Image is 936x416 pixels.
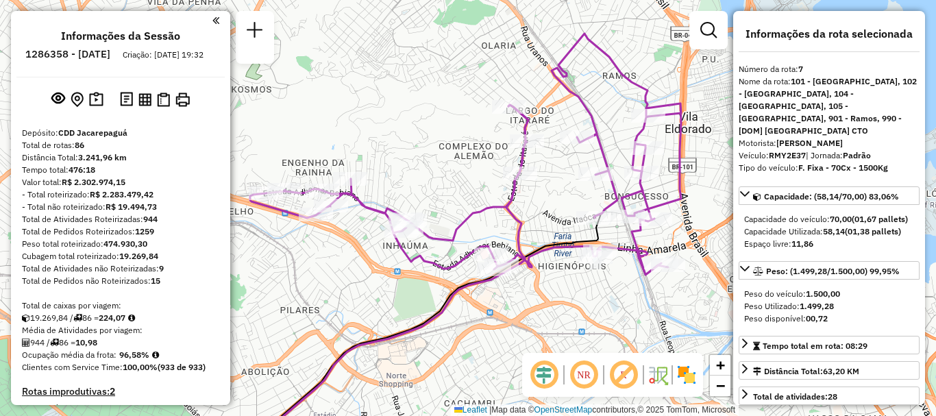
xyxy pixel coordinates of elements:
[22,314,30,322] i: Cubagem total roteirizado
[852,214,908,224] strong: (01,67 pallets)
[158,362,206,372] strong: (933 de 933)
[106,201,157,212] strong: R$ 19.494,73
[22,176,219,188] div: Valor total:
[119,251,158,261] strong: 19.269,84
[716,377,725,394] span: −
[50,339,59,347] i: Total de rotas
[49,88,68,110] button: Exibir sessão original
[90,189,153,199] strong: R$ 2.283.479,42
[22,127,219,139] div: Depósito:
[68,89,86,110] button: Centralizar mapa no depósito ou ponto de apoio
[152,351,159,359] em: Média calculada utilizando a maior ocupação (%Peso ou %Cubagem) de cada rota da sessão. Rotas cro...
[25,48,110,60] h6: 1286358 - [DATE]
[766,266,900,276] span: Peso: (1.499,28/1.500,00) 99,95%
[22,164,219,176] div: Tempo total:
[739,162,920,174] div: Tipo do veículo:
[798,64,803,74] strong: 7
[739,361,920,380] a: Distância Total:63,20 KM
[123,362,158,372] strong: 100,00%
[744,213,914,225] div: Capacidade do veículo:
[212,12,219,28] a: Clique aqui para minimizar o painel
[117,89,136,110] button: Logs desbloquear sessão
[791,238,813,249] strong: 11,86
[86,89,106,110] button: Painel de Sugestão
[22,201,219,213] div: - Total não roteirizado:
[22,403,219,415] h4: Rotas vários dias:
[739,261,920,280] a: Peso: (1.499,28/1.500,00) 99,95%
[22,151,219,164] div: Distância Total:
[136,90,154,108] button: Visualizar relatório de Roteirização
[763,341,867,351] span: Tempo total em rota: 08:29
[607,358,640,391] span: Exibir rótulo
[739,186,920,205] a: Capacidade: (58,14/70,00) 83,06%
[22,350,116,360] span: Ocupação média da frota:
[739,27,920,40] h4: Informações da rota selecionada
[241,16,269,47] a: Nova sessão e pesquisa
[744,300,914,313] div: Peso Utilizado:
[744,313,914,325] div: Peso disponível:
[22,275,219,287] div: Total de Pedidos não Roteirizados:
[753,365,859,378] div: Distância Total:
[103,238,147,249] strong: 474.930,30
[22,188,219,201] div: - Total roteirizado:
[764,191,899,201] span: Capacidade: (58,14/70,00) 83,06%
[845,226,901,236] strong: (01,38 pallets)
[776,138,843,148] strong: [PERSON_NAME]
[739,387,920,405] a: Total de atividades:28
[75,337,97,347] strong: 10,98
[99,402,105,415] strong: 0
[143,214,158,224] strong: 944
[710,355,730,376] a: Zoom in
[61,29,180,42] h4: Informações da Sessão
[22,262,219,275] div: Total de Atividades não Roteirizadas:
[489,405,491,415] span: |
[806,289,840,299] strong: 1.500,00
[806,313,828,323] strong: 00,72
[22,339,30,347] i: Total de Atividades
[78,152,127,162] strong: 3.241,96 km
[451,404,739,416] div: Map data © contributors,© 2025 TomTom, Microsoft
[716,356,725,374] span: +
[22,238,219,250] div: Peso total roteirizado:
[62,177,125,187] strong: R$ 2.302.974,15
[22,362,123,372] span: Clientes com Service Time:
[99,313,125,323] strong: 224,07
[800,301,834,311] strong: 1.499,28
[22,312,219,324] div: 19.269,84 / 86 =
[58,127,127,138] strong: CDD Jacarepaguá
[739,208,920,256] div: Capacidade: (58,14/70,00) 83,06%
[828,391,837,402] strong: 28
[695,16,722,44] a: Exibir filtros
[710,376,730,396] a: Zoom out
[22,213,219,225] div: Total de Atividades Roteirizadas:
[823,226,845,236] strong: 58,14
[73,314,82,322] i: Total de rotas
[154,90,173,110] button: Visualizar Romaneio
[739,137,920,149] div: Motorista:
[739,63,920,75] div: Número da rota:
[739,76,917,136] strong: 101 - [GEOGRAPHIC_DATA], 102 - [GEOGRAPHIC_DATA], 104 - [GEOGRAPHIC_DATA], 105 - [GEOGRAPHIC_DATA...
[22,139,219,151] div: Total de rotas:
[843,150,871,160] strong: Padrão
[739,282,920,330] div: Peso: (1.499,28/1.500,00) 99,95%
[528,358,561,391] span: Ocultar deslocamento
[806,150,871,160] span: | Jornada:
[739,75,920,137] div: Nome da rota:
[647,364,669,386] img: Fluxo de ruas
[119,350,149,360] strong: 96,58%
[534,405,593,415] a: OpenStreetMap
[173,90,193,110] button: Imprimir Rotas
[110,385,115,397] strong: 2
[159,263,164,273] strong: 9
[22,386,219,397] h4: Rotas improdutivas:
[69,164,95,175] strong: 476:18
[753,391,837,402] span: Total de atividades:
[676,364,698,386] img: Exibir/Ocultar setores
[22,324,219,337] div: Média de Atividades por viagem:
[744,225,914,238] div: Capacidade Utilizada:
[75,140,84,150] strong: 86
[454,405,487,415] a: Leaflet
[769,150,806,160] strong: RMY2E37
[798,162,888,173] strong: F. Fixa - 70Cx - 1500Kg
[739,336,920,354] a: Tempo total em rota: 08:29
